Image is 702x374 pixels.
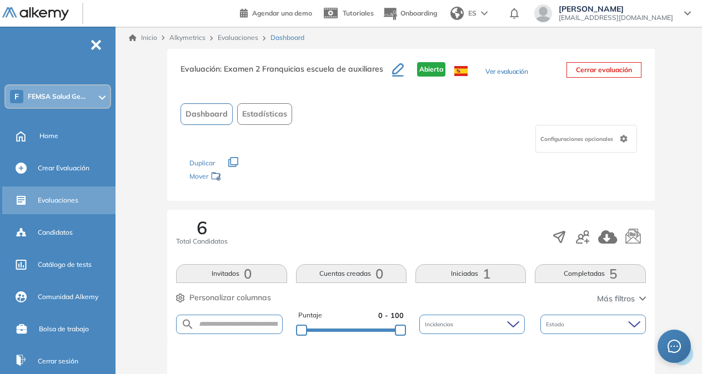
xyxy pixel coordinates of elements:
[176,264,287,283] button: Invitados0
[597,293,646,305] button: Más filtros
[270,33,304,43] span: Dashboard
[189,292,271,304] span: Personalizar columnas
[383,2,437,26] button: Onboarding
[38,292,98,302] span: Comunidad Alkemy
[176,236,228,246] span: Total Candidatos
[181,317,194,331] img: SEARCH_ALT
[2,7,69,21] img: Logo
[189,159,215,167] span: Duplicar
[38,260,92,270] span: Catálogo de tests
[485,67,528,78] button: Ver evaluación
[197,219,207,236] span: 6
[189,167,300,188] div: Mover
[38,195,78,205] span: Evaluaciones
[415,264,526,283] button: Iniciadas1
[343,9,374,17] span: Tutoriales
[176,292,271,304] button: Personalizar columnas
[400,9,437,17] span: Onboarding
[39,131,58,141] span: Home
[180,62,392,85] h3: Evaluación
[559,13,673,22] span: [EMAIL_ADDRESS][DOMAIN_NAME]
[468,8,477,18] span: ES
[39,324,89,334] span: Bolsa de trabajo
[38,163,89,173] span: Crear Evaluación
[559,4,673,13] span: [PERSON_NAME]
[185,108,228,120] span: Dashboard
[535,264,645,283] button: Completadas5
[298,310,322,321] span: Puntaje
[566,62,641,78] button: Cerrar evaluación
[242,108,287,120] span: Estadísticas
[220,64,383,74] span: : Examen 2 Franquicias escuela de auxiliares
[481,11,488,16] img: arrow
[28,92,86,101] span: FEMSA Salud Ge...
[417,62,445,77] span: Abierta
[546,320,566,328] span: Estado
[597,293,635,305] span: Más filtros
[240,6,312,19] a: Agendar una demo
[540,135,615,143] span: Configuraciones opcionales
[180,103,233,125] button: Dashboard
[378,310,404,321] span: 0 - 100
[540,315,646,334] div: Estado
[38,228,73,237] span: Candidatos
[535,125,637,153] div: Configuraciones opcionales
[14,92,19,101] span: F
[425,320,455,328] span: Incidencias
[450,7,464,20] img: world
[296,264,407,283] button: Cuentas creadas0
[252,9,312,17] span: Agendar una demo
[454,66,468,76] img: ESP
[237,103,292,125] button: Estadísticas
[668,340,681,353] span: message
[419,315,525,334] div: Incidencias
[169,33,205,42] span: Alkymetrics
[129,33,157,43] a: Inicio
[218,33,258,42] a: Evaluaciones
[38,356,78,366] span: Cerrar sesión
